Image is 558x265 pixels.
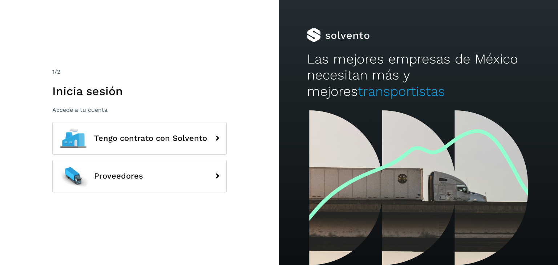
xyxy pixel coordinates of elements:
span: Proveedores [94,172,143,180]
div: /2 [52,68,227,76]
button: Proveedores [52,160,227,192]
span: 1 [52,68,54,75]
h1: Inicia sesión [52,84,227,98]
p: Accede a tu cuenta [52,106,227,113]
span: transportistas [358,83,445,99]
span: Tengo contrato con Solvento [94,134,207,143]
h2: Las mejores empresas de México necesitan más y mejores [307,51,530,99]
button: Tengo contrato con Solvento [52,122,227,155]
